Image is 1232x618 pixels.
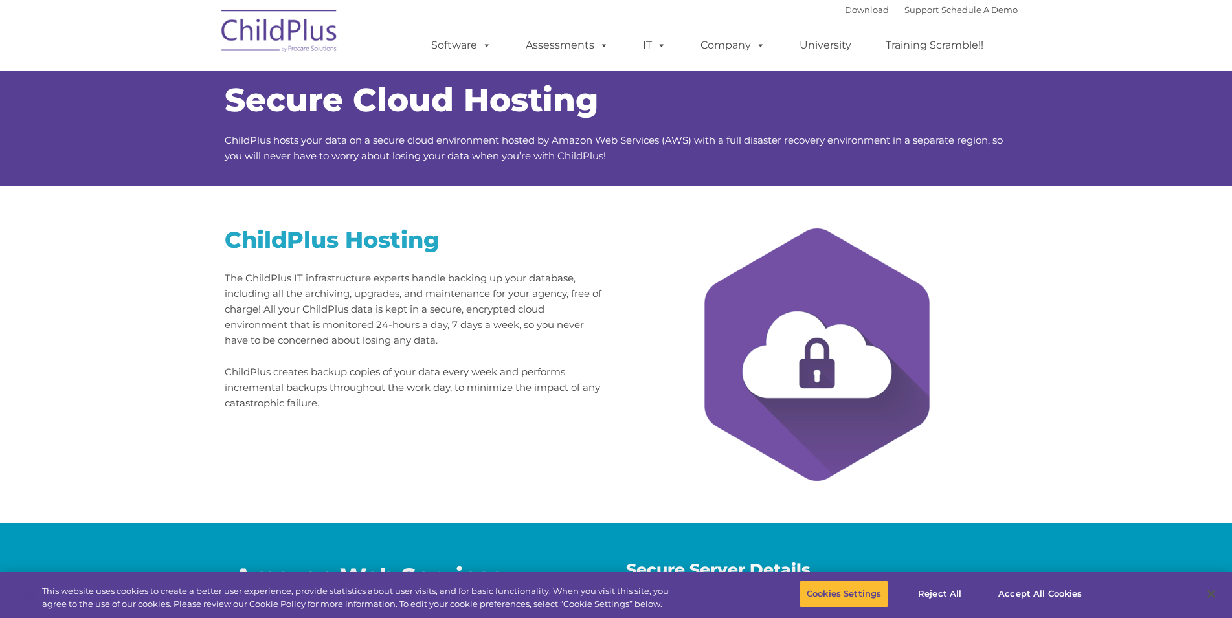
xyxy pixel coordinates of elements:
span: Se [626,560,647,579]
span: Amazon Web Services [234,562,503,590]
h2: ChildPlus Hosting [225,225,607,254]
a: IT [630,32,679,58]
a: Assessments [513,32,622,58]
a: Training Scramble!! [873,32,996,58]
span: cure Server Details [647,560,811,579]
button: Cookies Settings [800,580,888,608]
font: | [845,5,1018,15]
p: ChildPlus creates backup copies of your data every week and performs incremental backups througho... [225,364,607,411]
span: ChildPlus hosts your data on a secure cloud environment hosted by Amazon Web Services (AWS) with ... [225,134,1003,162]
a: University [787,32,864,58]
a: Software [418,32,504,58]
img: ChildPlus by Procare Solutions [215,1,344,65]
p: The ChildPlus IT infrastructure experts handle backing up your database, including all the archiv... [225,270,607,348]
span: Secure Cloud Hosting [225,80,598,120]
img: cloud-hosting [671,209,963,500]
div: This website uses cookies to create a better user experience, provide statistics about user visit... [42,585,678,610]
a: Download [845,5,889,15]
a: Company [688,32,778,58]
a: Schedule A Demo [941,5,1018,15]
button: Close [1197,580,1226,608]
button: Accept All Cookies [991,580,1089,608]
button: Reject All [899,580,980,608]
a: Support [904,5,939,15]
